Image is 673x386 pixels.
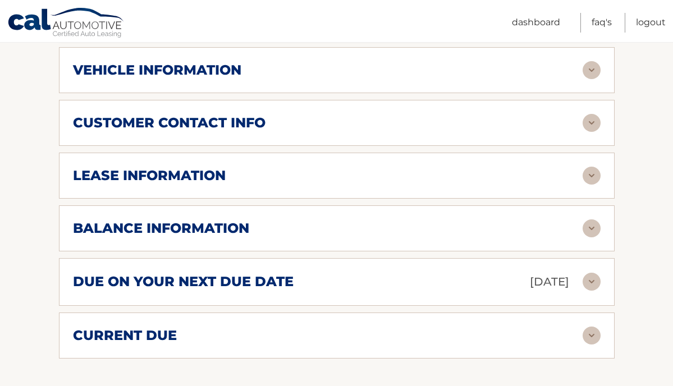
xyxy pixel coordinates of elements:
[512,13,560,33] a: Dashboard
[583,219,601,237] img: accordion-rest.svg
[7,7,125,40] a: Cal Automotive
[73,167,226,184] h2: lease information
[530,272,569,292] p: [DATE]
[583,61,601,79] img: accordion-rest.svg
[73,62,241,79] h2: vehicle information
[73,114,265,131] h2: customer contact info
[636,13,666,33] a: Logout
[73,327,177,344] h2: current due
[583,273,601,291] img: accordion-rest.svg
[583,167,601,185] img: accordion-rest.svg
[583,114,601,132] img: accordion-rest.svg
[583,327,601,344] img: accordion-rest.svg
[73,220,249,237] h2: balance information
[73,273,294,290] h2: due on your next due date
[592,13,612,33] a: FAQ's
